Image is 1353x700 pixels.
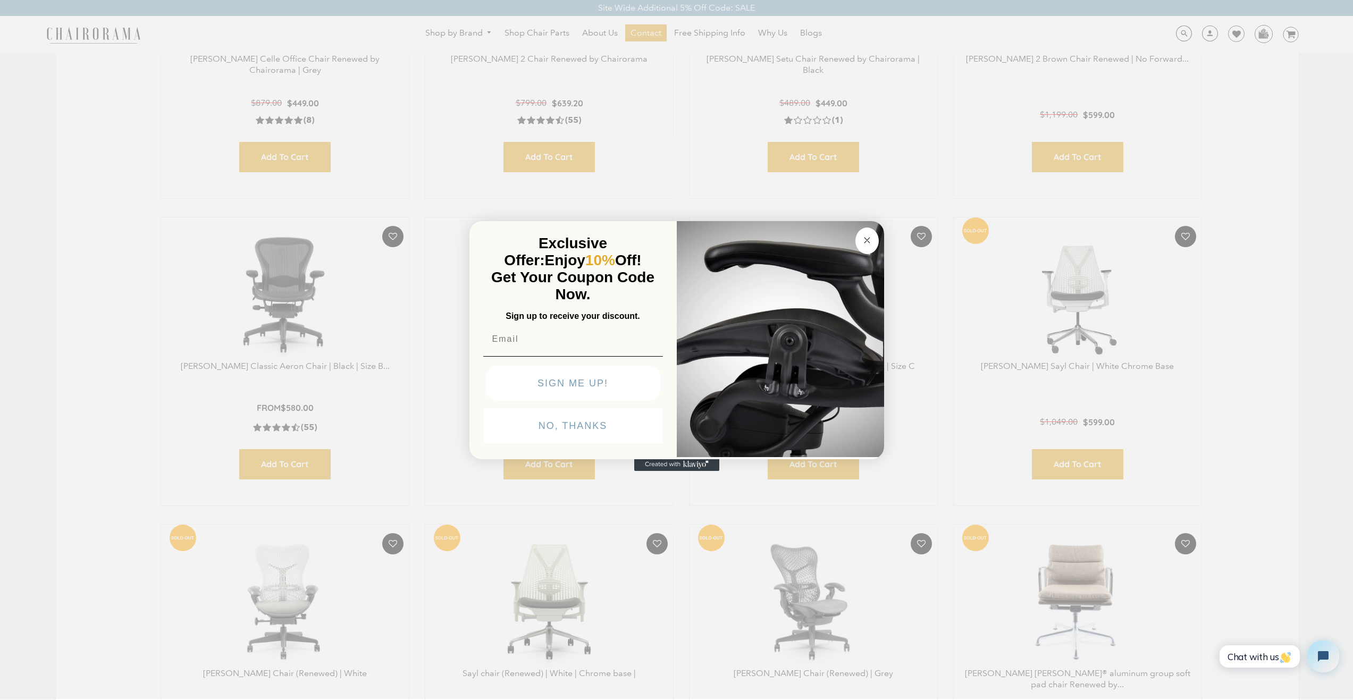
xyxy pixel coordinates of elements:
button: SIGN ME UP! [485,366,661,401]
iframe: Tidio Chat [1208,631,1348,681]
span: Exclusive Offer: [504,235,607,268]
span: Get Your Coupon Code Now. [491,269,654,302]
img: underline [483,356,663,357]
span: Enjoy Off! [545,252,642,268]
button: Close dialog [855,227,879,254]
span: 10% [585,252,615,268]
a: Created with Klaviyo - opens in a new tab [634,458,719,471]
img: 92d77583-a095-41f6-84e7-858462e0427a.jpeg [677,219,884,457]
span: Sign up to receive your discount. [506,311,640,321]
input: Email [483,328,663,350]
button: NO, THANKS [483,408,663,443]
